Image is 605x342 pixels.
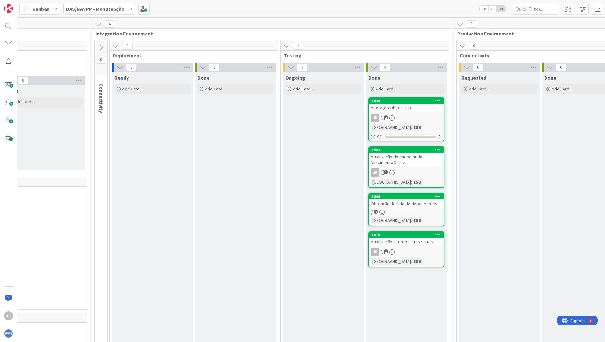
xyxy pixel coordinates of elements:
a: 1904Atualização do endpoint do NascimentoOnlineJR[GEOGRAPHIC_DATA]:ESB [368,146,444,188]
span: Ready [115,75,129,81]
div: [GEOGRAPHIC_DATA] [371,217,411,224]
div: [GEOGRAPHIC_DATA] [371,258,411,265]
div: 1870 [372,233,444,237]
span: 1 [384,249,388,253]
span: Done [197,75,209,81]
div: 1840Alteração Óbitos IGCP [369,98,444,112]
div: JR [4,311,13,320]
span: Ongoing [285,75,305,81]
div: ESB [412,217,423,224]
div: JR [371,168,379,177]
span: 1 [384,170,388,174]
span: 2 [374,210,378,214]
div: 1870 [369,232,444,238]
span: : [411,124,412,131]
img: Visit kanbanzone.com [4,4,13,13]
span: Done [368,75,380,81]
span: Integration Environment [95,30,444,37]
span: : [411,217,412,224]
div: Atualização Interop CITIUS-SICRIM [369,238,444,246]
div: ESB [412,179,423,186]
span: Connectivity [98,83,104,113]
input: Quick Filter... [512,3,559,15]
div: 1866 [372,194,444,199]
span: 2x [488,6,497,12]
span: : [411,258,412,265]
a: 1870Atualização Interop CITIUS-SICRIMJR[GEOGRAPHIC_DATA]:ESB [368,231,444,267]
div: JR [371,248,379,256]
div: [GEOGRAPHIC_DATA] [371,124,411,131]
span: Add Card... [376,86,396,92]
div: 1866 [369,194,444,199]
a: 1840Alteração Óbitos IGCPJR[GEOGRAPHIC_DATA]:ESB0/1 [368,97,444,141]
div: ESB [412,258,423,265]
span: 4 [380,64,390,71]
span: 0 / 1 [377,133,383,140]
span: 0 [18,76,28,84]
div: 1840 [369,98,444,104]
span: 0 [297,64,308,71]
div: ESB [412,124,423,131]
div: [GEOGRAPHIC_DATA] [371,179,411,186]
span: Add Card... [205,86,225,92]
div: 1 [33,3,34,8]
div: JR [369,248,444,256]
span: 1x [480,6,488,12]
span: Support [13,1,29,9]
span: 0 [96,56,106,64]
span: Done [544,75,556,81]
span: Add Card... [293,86,313,92]
div: 0/1 [369,133,444,141]
div: JR [369,114,444,122]
div: 1904 [369,147,444,153]
span: 0 [466,20,477,28]
div: 1866Obtenção de lista de dependentes [369,194,444,208]
span: 0 [126,64,137,71]
div: Obtenção de lista de dependentes [369,199,444,208]
div: Alteração Óbitos IGCP [369,104,444,112]
span: Deployment [113,52,270,58]
img: avatar [4,329,13,338]
span: 0 [556,64,566,71]
span: 3x [497,6,505,12]
span: 0 [209,64,220,71]
a: 1866Obtenção de lista de dependentes[GEOGRAPHIC_DATA]:ESB [368,193,444,226]
span: 4 [293,42,303,50]
div: 1840 [372,99,444,103]
span: 2 [384,115,388,119]
div: JR [371,114,379,122]
div: JR [369,168,444,177]
b: DAS/NASPP - Manutenção [66,6,125,12]
span: Add Card... [552,86,572,92]
span: Add Card... [122,86,142,92]
div: 1870Atualização Interop CITIUS-SICRIM [369,232,444,246]
span: 0 [469,42,479,50]
div: Atualização do endpoint do NascimentoOnline [369,153,444,167]
span: Requested [461,75,486,81]
span: 0 [473,64,483,71]
span: Kanban [32,5,50,13]
span: : [411,179,412,186]
span: Testing [284,52,441,58]
span: Add Card... [469,86,489,92]
span: Add Card... [14,99,34,105]
div: 1904 [372,148,444,152]
span: 4 [104,20,115,28]
span: 0 [122,42,133,50]
div: 1904Atualização do endpoint do NascimentoOnline [369,147,444,167]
